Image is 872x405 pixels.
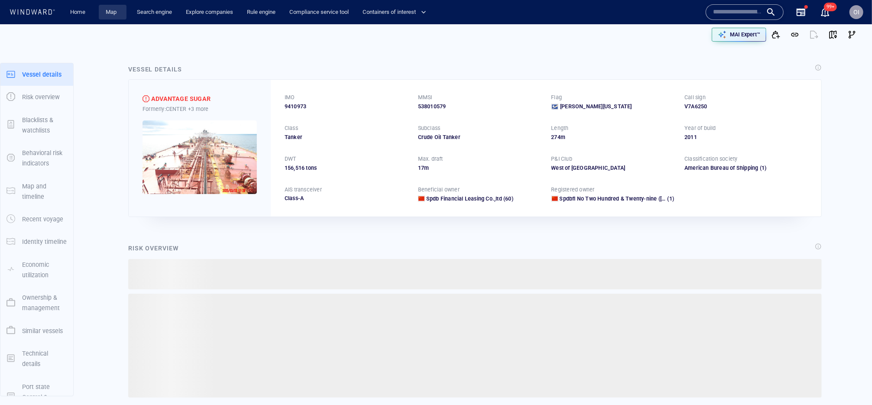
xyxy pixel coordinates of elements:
p: Behavioral risk indicators [22,148,67,169]
span: ‌ [128,294,822,398]
a: Rule engine [243,5,279,20]
p: Blacklists & watchlists [22,115,67,136]
p: Ownership & management [22,292,67,314]
button: Technical details [0,342,73,376]
span: OI [853,9,859,16]
button: Get link [785,25,804,44]
p: Class [285,124,298,132]
span: Spdbfl No Two Hundred & Twenty-nine (tianjin) Ship [560,195,729,202]
div: Tanker [285,133,408,141]
a: Vessel details [0,70,73,78]
a: Economic utilization [0,265,73,273]
a: Explore companies [182,5,237,20]
a: Spdb Financial Leasing Co.,ltd (60) [426,195,513,203]
span: (60) [502,195,513,203]
p: Call sign [684,94,706,101]
p: Risk overview [22,92,60,102]
div: American Bureau of Shipping [684,164,758,172]
p: Subclass [418,124,441,132]
div: 2011 [684,133,807,141]
a: Search engine [133,5,175,20]
p: DWT [285,155,296,163]
button: Identity timeline [0,230,73,253]
button: MAI Expert™ [712,28,766,42]
p: Similar vessels [22,326,63,336]
a: Port state Control & Casualties [0,392,73,401]
div: 538010579 [418,103,541,110]
a: Recent voyage [0,215,73,223]
span: Spdb Financial Leasing Co.,ltd [426,195,502,202]
div: Notification center [820,7,830,17]
p: Classification society [684,155,737,163]
div: Risk overview [128,243,179,253]
span: [PERSON_NAME][US_STATE] [560,103,632,110]
p: Max. draft [418,155,443,163]
p: Economic utilization [22,259,67,281]
div: 156,516 tons [285,164,408,172]
div: West of England [551,164,674,172]
a: Home [67,5,89,20]
span: (1) [759,164,807,172]
div: High risk [143,95,149,102]
p: Year of build [684,124,716,132]
button: Recent voyage [0,208,73,230]
p: Identity timeline [22,237,67,247]
button: Risk overview [0,86,73,108]
a: Technical details [0,354,73,362]
p: Map and timeline [22,181,67,202]
p: Flag [551,94,562,101]
a: Risk overview [0,93,73,101]
div: V7A6250 [684,103,807,110]
p: +3 more [188,104,208,113]
button: Ownership & management [0,286,73,320]
p: AIS transceiver [285,186,322,194]
a: Blacklists & watchlists [0,120,73,129]
span: 99+ [824,3,837,11]
span: ‌ [128,259,822,289]
p: Recent voyage [22,214,63,224]
button: View on map [823,25,843,44]
span: Containers of interest [363,7,426,17]
span: m [424,165,429,171]
a: Map and timeline [0,187,73,195]
a: Behavioral risk indicators [0,154,73,162]
button: Economic utilization [0,253,73,287]
p: Vessel details [22,69,62,80]
a: Similar vessels [0,326,73,334]
p: Beneficial owner [418,186,460,194]
div: Vessel details [128,64,182,75]
p: P&I Club [551,155,573,163]
div: Crude Oil Tanker [418,133,541,141]
p: IMO [285,94,295,101]
a: Compliance service tool [286,5,352,20]
a: 99+ [818,5,832,19]
button: Add to vessel list [766,25,785,44]
p: Technical details [22,348,67,369]
p: Length [551,124,569,132]
iframe: Chat [835,366,866,399]
div: ADVANTAGE SUGAR [151,94,211,104]
button: Map [99,5,126,20]
button: Home [64,5,92,20]
a: Ownership & management [0,298,73,307]
span: 274 [551,134,561,140]
button: Similar vessels [0,320,73,342]
a: Map [102,5,123,20]
span: Class-A [285,195,304,201]
img: 5905c3519b07d858949c911b_0 [143,120,257,194]
a: Spdbfl No Two Hundred & Twenty-nine ([GEOGRAPHIC_DATA]) Ship (1) [560,195,674,203]
span: 17 [418,165,424,171]
span: (1) [666,195,674,203]
div: Formerly: CENTER [143,104,257,113]
div: American Bureau of Shipping [684,164,807,172]
a: Identity timeline [0,237,73,246]
button: Behavioral risk indicators [0,142,73,175]
p: MAI Expert™ [730,31,760,39]
p: Registered owner [551,186,595,194]
span: m [561,134,565,140]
